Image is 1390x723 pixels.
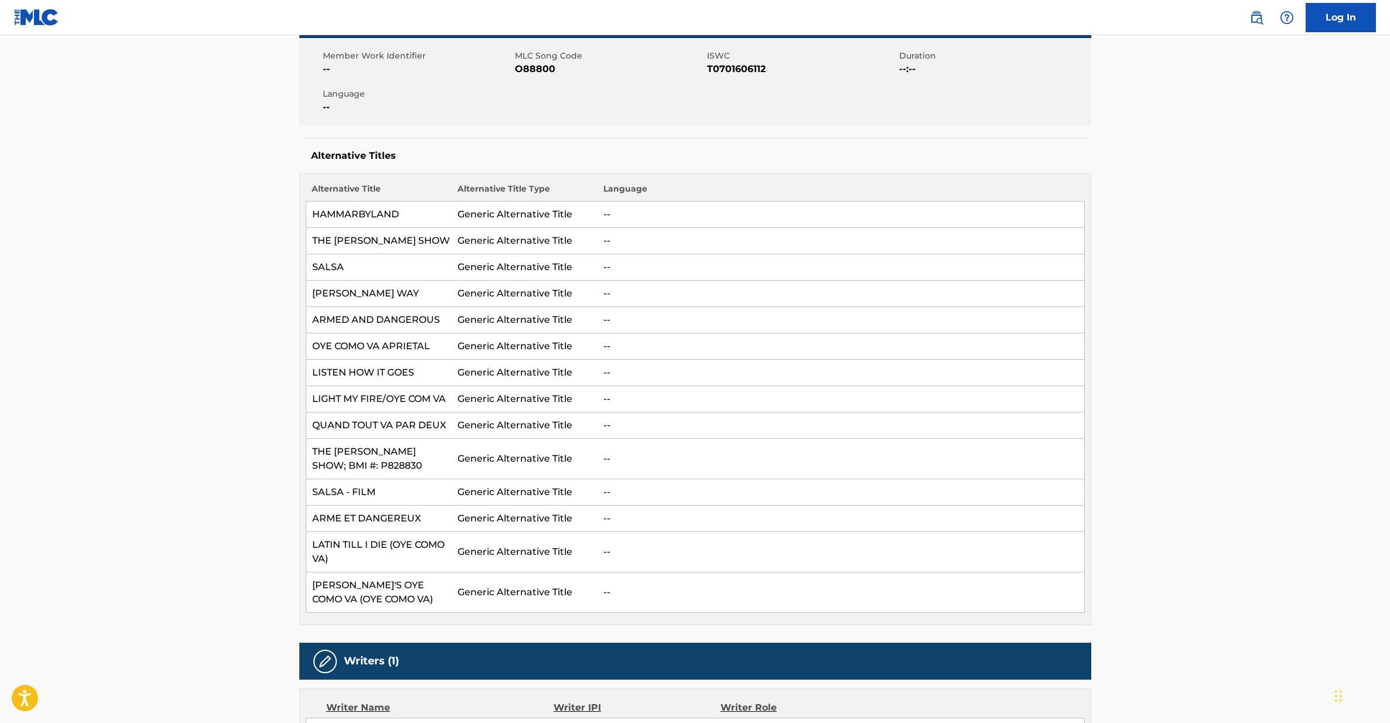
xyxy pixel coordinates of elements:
td: -- [597,333,1084,360]
div: Drag [1335,678,1342,714]
td: Generic Alternative Title [452,532,597,572]
td: -- [597,506,1084,532]
td: Generic Alternative Title [452,386,597,412]
img: help [1280,11,1294,25]
td: Generic Alternative Title [452,506,597,532]
td: -- [597,202,1084,228]
td: [PERSON_NAME] WAY [306,281,452,307]
td: Generic Alternative Title [452,254,597,281]
span: MLC Song Code [515,50,704,62]
td: LISTEN HOW IT GOES [306,360,452,386]
span: Duration [899,50,1088,62]
td: Generic Alternative Title [452,281,597,307]
td: QUAND TOUT VA PAR DEUX [306,412,452,439]
td: -- [597,479,1084,506]
td: ARME ET DANGEREUX [306,506,452,532]
td: OYE COMO VA APRIETAL [306,333,452,360]
td: -- [597,254,1084,281]
img: MLC Logo [14,9,59,26]
td: -- [597,412,1084,439]
td: THE [PERSON_NAME] SHOW; BMI #: P828830 [306,439,452,479]
td: Generic Alternative Title [452,479,597,506]
span: O88800 [515,62,704,76]
td: Generic Alternative Title [452,412,597,439]
td: -- [597,360,1084,386]
td: -- [597,228,1084,254]
img: search [1249,11,1263,25]
th: Language [597,183,1084,202]
td: Generic Alternative Title [452,360,597,386]
td: -- [597,386,1084,412]
span: ISWC [707,50,896,62]
td: ARMED AND DANGEROUS [306,307,452,333]
td: SALSA [306,254,452,281]
span: --:-- [899,62,1088,76]
span: -- [323,62,512,76]
td: LIGHT MY FIRE/OYE COM VA [306,386,452,412]
div: Writer IPI [554,701,720,715]
td: Generic Alternative Title [452,333,597,360]
span: Member Work Identifier [323,50,512,62]
td: -- [597,572,1084,613]
div: Writer Name [326,701,554,715]
div: Help [1275,6,1299,29]
th: Alternative Title [306,183,452,202]
td: Generic Alternative Title [452,228,597,254]
th: Alternative Title Type [452,183,597,202]
span: -- [323,100,512,114]
td: [PERSON_NAME]'S OYE COMO VA (OYE COMO VA) [306,572,452,613]
td: Generic Alternative Title [452,307,597,333]
td: THE [PERSON_NAME] SHOW [306,228,452,254]
td: -- [597,307,1084,333]
td: -- [597,281,1084,307]
td: LATIN TILL I DIE (OYE COMO VA) [306,532,452,572]
h5: Writers (1) [344,654,399,668]
span: Language [323,88,512,100]
span: T0701606112 [707,62,896,76]
td: HAMMARBYLAND [306,202,452,228]
div: Writer Role [720,701,872,715]
td: -- [597,532,1084,572]
td: Generic Alternative Title [452,572,597,613]
td: Generic Alternative Title [452,202,597,228]
td: Generic Alternative Title [452,439,597,479]
a: Public Search [1245,6,1268,29]
td: -- [597,439,1084,479]
a: Log In [1306,3,1376,32]
h5: Alternative Titles [311,150,1080,162]
td: SALSA - FILM [306,479,452,506]
iframe: Chat Widget [1331,667,1390,723]
img: Writers [318,654,332,669]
